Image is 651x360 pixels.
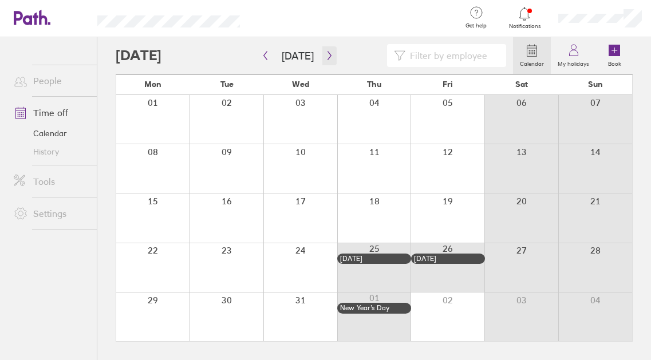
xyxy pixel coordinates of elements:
[5,143,97,161] a: History
[457,22,495,29] span: Get help
[551,57,596,68] label: My holidays
[292,80,309,89] span: Wed
[601,57,628,68] label: Book
[506,6,543,30] a: Notifications
[367,80,381,89] span: Thu
[5,170,97,193] a: Tools
[405,45,499,66] input: Filter by employee
[414,255,482,263] div: [DATE]
[513,37,551,74] a: Calendar
[5,124,97,143] a: Calendar
[506,23,543,30] span: Notifications
[588,80,603,89] span: Sun
[144,80,161,89] span: Mon
[551,37,596,74] a: My holidays
[5,69,97,92] a: People
[220,80,234,89] span: Tue
[340,304,408,312] div: New Year’s Day
[513,57,551,68] label: Calendar
[5,202,97,225] a: Settings
[340,255,408,263] div: [DATE]
[5,101,97,124] a: Time off
[443,80,453,89] span: Fri
[596,37,633,74] a: Book
[273,46,323,65] button: [DATE]
[515,80,528,89] span: Sat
